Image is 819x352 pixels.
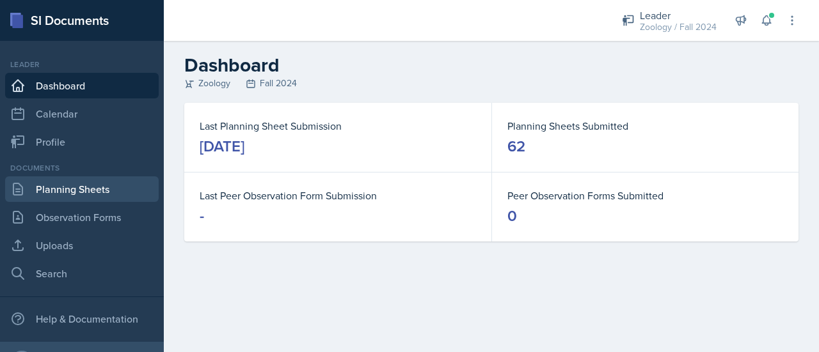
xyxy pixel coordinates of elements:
a: Profile [5,129,159,155]
div: 0 [507,206,517,226]
div: Zoology / Fall 2024 [640,20,717,34]
div: Leader [5,59,159,70]
a: Uploads [5,233,159,258]
a: Dashboard [5,73,159,98]
div: Leader [640,8,717,23]
dt: Last Peer Observation Form Submission [200,188,476,203]
div: Help & Documentation [5,306,159,332]
div: [DATE] [200,136,244,157]
a: Planning Sheets [5,176,159,202]
div: - [200,206,204,226]
dt: Planning Sheets Submitted [507,118,783,134]
h2: Dashboard [184,54,799,77]
div: Zoology Fall 2024 [184,77,799,90]
a: Calendar [5,101,159,126]
dt: Last Planning Sheet Submission [200,118,476,134]
a: Observation Forms [5,204,159,230]
a: Search [5,261,159,286]
dt: Peer Observation Forms Submitted [507,188,783,203]
div: 62 [507,136,525,157]
div: Documents [5,162,159,174]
